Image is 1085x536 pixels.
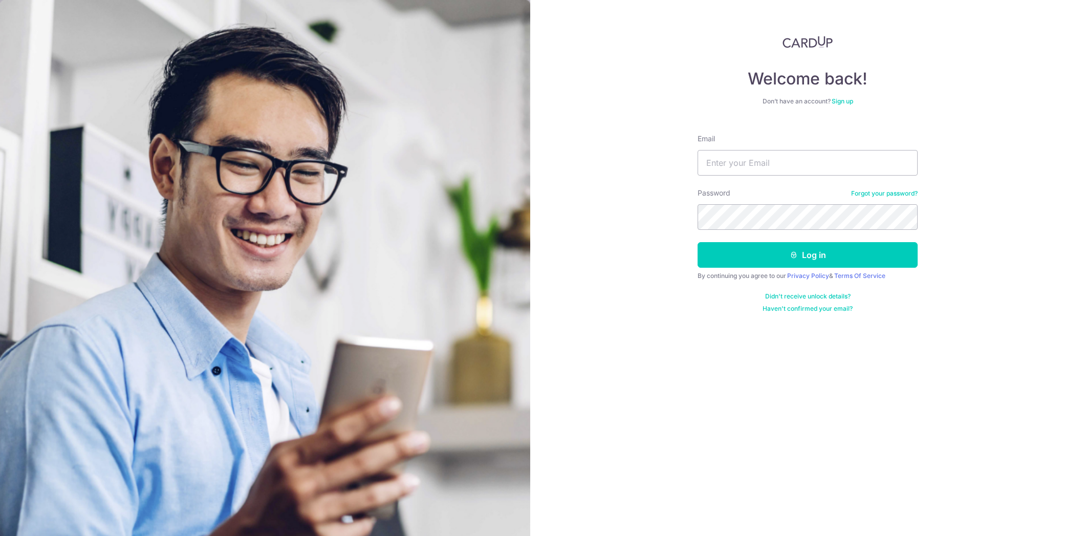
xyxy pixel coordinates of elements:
a: Forgot your password? [851,189,918,198]
a: Sign up [832,97,853,105]
label: Password [698,188,730,198]
h4: Welcome back! [698,69,918,89]
button: Log in [698,242,918,268]
label: Email [698,134,715,144]
div: Don’t have an account? [698,97,918,105]
a: Terms Of Service [834,272,885,280]
img: CardUp Logo [783,36,833,48]
a: Didn't receive unlock details? [765,292,851,301]
input: Enter your Email [698,150,918,176]
div: By continuing you agree to our & [698,272,918,280]
a: Privacy Policy [787,272,829,280]
a: Haven't confirmed your email? [763,305,853,313]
